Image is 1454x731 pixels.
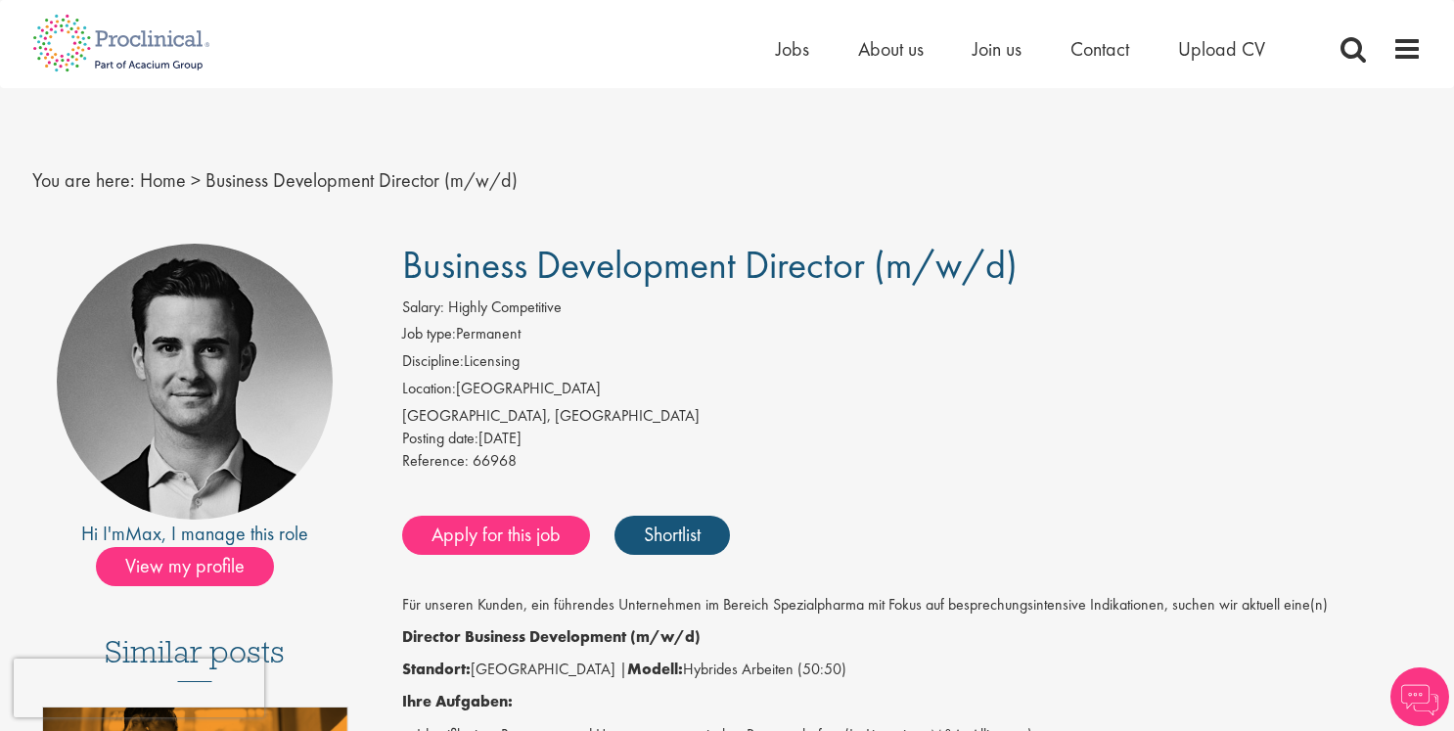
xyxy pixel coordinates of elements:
[402,323,456,345] label: Job type:
[1390,667,1449,726] img: Chatbot
[627,659,683,679] strong: Modell:
[14,659,264,717] iframe: reCAPTCHA
[32,520,358,548] div: Hi I'm , I manage this role
[402,297,444,319] label: Salary:
[402,350,464,373] label: Discipline:
[402,405,1423,428] div: [GEOGRAPHIC_DATA], [GEOGRAPHIC_DATA]
[96,551,294,576] a: View my profile
[402,450,469,473] label: Reference:
[402,516,590,555] a: Apply for this job
[1178,36,1265,62] a: Upload CV
[1070,36,1129,62] a: Contact
[973,36,1022,62] a: Join us
[402,691,513,711] strong: Ihre Aufgaben:
[402,323,1423,350] li: Permanent
[57,244,333,520] img: imeage of recruiter Max Slevogt
[402,659,471,679] strong: Standort:
[402,428,478,448] span: Posting date:
[402,350,1423,378] li: Licensing
[402,240,1018,290] span: Business Development Director (m/w/d)
[205,167,518,193] span: Business Development Director (m/w/d)
[448,297,562,317] span: Highly Competitive
[32,167,135,193] span: You are here:
[473,450,517,471] span: 66968
[776,36,809,62] a: Jobs
[96,547,274,586] span: View my profile
[105,635,285,682] h3: Similar posts
[191,167,201,193] span: >
[402,626,701,647] strong: Director Business Development (m/w/d)
[614,516,730,555] a: Shortlist
[402,594,1423,617] p: Für unseren Kunden, ein führendes Unternehmen im Bereich Spezialpharma mit Fokus auf besprechungs...
[402,428,1423,450] div: [DATE]
[402,659,1423,681] p: [GEOGRAPHIC_DATA] | Hybrides Arbeiten (50:50)
[402,378,1423,405] li: [GEOGRAPHIC_DATA]
[140,167,186,193] a: breadcrumb link
[858,36,924,62] a: About us
[125,521,161,546] a: Max
[402,378,456,400] label: Location:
